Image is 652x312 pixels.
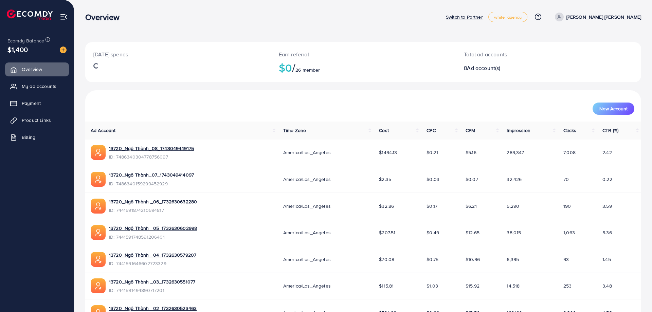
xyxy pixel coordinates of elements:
span: America/Los_Angeles [283,229,331,236]
span: 289,347 [507,149,524,156]
span: ID: 7441591494890717201 [109,287,195,294]
span: $10.96 [466,256,480,263]
span: America/Los_Angeles [283,203,331,209]
span: CTR (%) [602,127,618,134]
span: Payment [22,100,41,107]
span: $15.92 [466,282,479,289]
img: ic-ads-acc.e4c84228.svg [91,225,106,240]
span: 7,008 [563,149,576,156]
a: Overview [5,62,69,76]
span: America/Los_Angeles [283,256,331,263]
span: America/Los_Angeles [283,176,331,183]
span: $0.21 [427,149,438,156]
span: $207.51 [379,229,395,236]
h2: 8 [464,65,586,71]
a: Payment [5,96,69,110]
span: $1.03 [427,282,438,289]
span: $5.16 [466,149,476,156]
span: 26 member [295,67,320,73]
img: logo [7,10,53,20]
img: image [60,47,67,53]
p: [PERSON_NAME] [PERSON_NAME] [566,13,641,21]
span: Ad account(s) [467,64,500,72]
span: Time Zone [283,127,306,134]
a: [PERSON_NAME] [PERSON_NAME] [552,13,641,21]
span: 3.59 [602,203,612,209]
span: ID: 7486340159299452929 [109,180,194,187]
a: Billing [5,130,69,144]
span: 2.42 [602,149,612,156]
img: menu [60,13,68,21]
span: ID: 7441591874210594817 [109,207,197,214]
span: 6,395 [507,256,519,263]
span: Clicks [563,127,576,134]
span: 5.36 [602,229,612,236]
span: 3.48 [602,282,612,289]
a: 13720_Ngô Thành _05_1732630602998 [109,225,197,232]
span: New Account [599,106,628,111]
span: Ad Account [91,127,116,134]
a: My ad accounts [5,79,69,93]
span: 1.45 [602,256,611,263]
span: $0.07 [466,176,478,183]
img: ic-ads-acc.e4c84228.svg [91,278,106,293]
a: Product Links [5,113,69,127]
h2: $0 [279,61,448,74]
span: white_agency [494,15,522,19]
span: $0.75 [427,256,438,263]
span: $70.08 [379,256,394,263]
p: Total ad accounts [464,50,586,58]
span: 190 [563,203,571,209]
span: America/Los_Angeles [283,149,331,156]
span: ID: 7441591748591206401 [109,234,197,240]
span: 38,015 [507,229,521,236]
span: CPC [427,127,435,134]
span: 70 [563,176,569,183]
span: My ad accounts [22,83,56,90]
span: $0.03 [427,176,439,183]
span: Product Links [22,117,51,124]
span: 32,426 [507,176,522,183]
h3: Overview [85,12,125,22]
a: 13720_Ngô Thành_07_1743049414097 [109,171,194,178]
span: $1,400 [7,44,28,54]
a: 13720_Ngô Thành _06_1732630632280 [109,198,197,205]
p: Earn referral [279,50,448,58]
span: CPM [466,127,475,134]
span: Ecomdy Balance [7,37,44,44]
span: Cost [379,127,389,134]
img: ic-ads-acc.e4c84228.svg [91,252,106,267]
span: / [292,60,295,75]
span: $0.17 [427,203,437,209]
a: 13720_Ngô Thành _02_1732630523463 [109,305,197,312]
img: ic-ads-acc.e4c84228.svg [91,145,106,160]
img: ic-ads-acc.e4c84228.svg [91,199,106,214]
span: ID: 7441591646602723329 [109,260,196,267]
a: 13720_Ngô Thành _04_1732630579207 [109,252,196,258]
span: America/Los_Angeles [283,282,331,289]
p: [DATE] spends [93,50,262,58]
span: $0.49 [427,229,439,236]
span: 93 [563,256,569,263]
a: 13720_Ngô Thành _03_1732630551077 [109,278,195,285]
span: $2.35 [379,176,391,183]
span: Overview [22,66,42,73]
a: 13720_Ngô Thành_08_1743049449175 [109,145,194,152]
span: 14,518 [507,282,520,289]
p: Switch to Partner [446,13,483,21]
button: New Account [593,103,634,115]
span: 253 [563,282,572,289]
img: ic-ads-acc.e4c84228.svg [91,172,106,187]
span: 1,063 [563,229,575,236]
span: $32.86 [379,203,394,209]
span: $115.81 [379,282,394,289]
span: Billing [22,134,35,141]
span: $1494.13 [379,149,397,156]
span: ID: 7486340304778756097 [109,153,194,160]
span: 5,290 [507,203,519,209]
span: 0.22 [602,176,612,183]
a: white_agency [488,12,527,22]
span: $6.21 [466,203,477,209]
span: $12.65 [466,229,479,236]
